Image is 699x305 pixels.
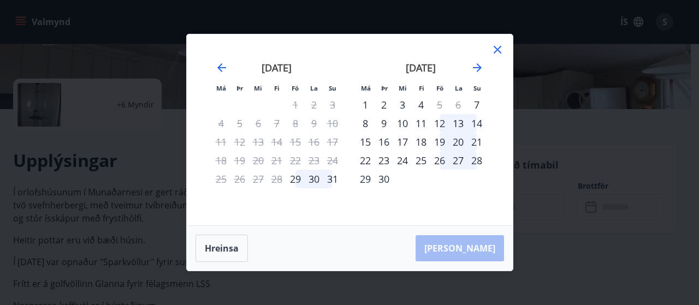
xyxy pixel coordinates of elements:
td: Choose miðvikudagur, 3. september 2025 as your check-in date. It’s available. [393,95,412,114]
td: Not available. laugardagur, 6. september 2025 [449,95,467,114]
td: Not available. laugardagur, 16. ágúst 2025 [305,133,323,151]
td: Not available. föstudagur, 8. ágúst 2025 [286,114,305,133]
td: Not available. föstudagur, 22. ágúst 2025 [286,151,305,170]
div: 25 [412,151,430,170]
td: Choose sunnudagur, 21. september 2025 as your check-in date. It’s available. [467,133,486,151]
td: Choose mánudagur, 22. september 2025 as your check-in date. It’s available. [356,151,375,170]
div: 20 [449,133,467,151]
small: Fi [274,84,280,92]
div: 12 [430,114,449,133]
div: 30 [375,170,393,188]
td: Not available. sunnudagur, 10. ágúst 2025 [323,114,342,133]
div: 27 [449,151,467,170]
small: La [455,84,463,92]
div: 22 [356,151,375,170]
td: Not available. fimmtudagur, 28. ágúst 2025 [268,170,286,188]
td: Choose sunnudagur, 28. september 2025 as your check-in date. It’s available. [467,151,486,170]
td: Not available. mánudagur, 11. ágúst 2025 [212,133,230,151]
td: Not available. föstudagur, 5. september 2025 [430,95,449,114]
div: 18 [412,133,430,151]
td: Choose miðvikudagur, 17. september 2025 as your check-in date. It’s available. [393,133,412,151]
button: Hreinsa [196,235,248,262]
td: Not available. þriðjudagur, 26. ágúst 2025 [230,170,249,188]
td: Not available. föstudagur, 15. ágúst 2025 [286,133,305,151]
td: Not available. sunnudagur, 3. ágúst 2025 [323,95,342,114]
td: Choose þriðjudagur, 9. september 2025 as your check-in date. It’s available. [375,114,393,133]
td: Choose mánudagur, 1. september 2025 as your check-in date. It’s available. [356,95,375,114]
div: 15 [356,133,375,151]
td: Not available. laugardagur, 23. ágúst 2025 [305,151,323,170]
td: Choose föstudagur, 26. september 2025 as your check-in date. It’s available. [430,151,449,170]
td: Choose miðvikudagur, 10. september 2025 as your check-in date. It’s available. [393,114,412,133]
div: 31 [323,170,342,188]
td: Choose þriðjudagur, 2. september 2025 as your check-in date. It’s available. [375,95,393,114]
td: Choose fimmtudagur, 25. september 2025 as your check-in date. It’s available. [412,151,430,170]
div: Aðeins innritun í boði [286,170,305,188]
div: Aðeins útritun í boði [430,95,449,114]
div: 29 [356,170,375,188]
td: Not available. sunnudagur, 17. ágúst 2025 [323,133,342,151]
div: 30 [305,170,323,188]
td: Not available. miðvikudagur, 20. ágúst 2025 [249,151,268,170]
div: 4 [412,95,430,114]
div: 23 [375,151,393,170]
small: Má [216,84,226,92]
td: Not available. laugardagur, 2. ágúst 2025 [305,95,323,114]
div: 9 [375,114,393,133]
div: Aðeins innritun í boði [467,95,486,114]
td: Not available. miðvikudagur, 13. ágúst 2025 [249,133,268,151]
td: Not available. laugardagur, 9. ágúst 2025 [305,114,323,133]
td: Choose þriðjudagur, 30. september 2025 as your check-in date. It’s available. [375,170,393,188]
td: Choose sunnudagur, 14. september 2025 as your check-in date. It’s available. [467,114,486,133]
div: 24 [393,151,412,170]
td: Choose sunnudagur, 7. september 2025 as your check-in date. It’s available. [467,95,486,114]
small: Fi [419,84,424,92]
td: Choose föstudagur, 12. september 2025 as your check-in date. It’s available. [430,114,449,133]
strong: [DATE] [406,61,436,74]
td: Choose miðvikudagur, 24. september 2025 as your check-in date. It’s available. [393,151,412,170]
td: Choose fimmtudagur, 4. september 2025 as your check-in date. It’s available. [412,95,430,114]
strong: [DATE] [262,61,292,74]
td: Not available. miðvikudagur, 27. ágúst 2025 [249,170,268,188]
small: Þr [381,84,388,92]
td: Not available. sunnudagur, 24. ágúst 2025 [323,151,342,170]
div: 28 [467,151,486,170]
div: 21 [467,133,486,151]
td: Not available. miðvikudagur, 6. ágúst 2025 [249,114,268,133]
small: Mi [254,84,262,92]
td: Choose laugardagur, 20. september 2025 as your check-in date. It’s available. [449,133,467,151]
small: Fö [436,84,443,92]
div: 11 [412,114,430,133]
div: Calendar [200,47,500,212]
small: Su [473,84,481,92]
small: Fö [292,84,299,92]
td: Not available. mánudagur, 25. ágúst 2025 [212,170,230,188]
td: Not available. mánudagur, 18. ágúst 2025 [212,151,230,170]
td: Choose föstudagur, 29. ágúst 2025 as your check-in date. It’s available. [286,170,305,188]
td: Not available. mánudagur, 4. ágúst 2025 [212,114,230,133]
div: 1 [356,95,375,114]
div: 14 [467,114,486,133]
td: Choose laugardagur, 13. september 2025 as your check-in date. It’s available. [449,114,467,133]
div: Move forward to switch to the next month. [471,61,484,74]
td: Choose fimmtudagur, 18. september 2025 as your check-in date. It’s available. [412,133,430,151]
small: Þr [236,84,243,92]
td: Not available. þriðjudagur, 5. ágúst 2025 [230,114,249,133]
td: Choose mánudagur, 29. september 2025 as your check-in date. It’s available. [356,170,375,188]
td: Not available. fimmtudagur, 21. ágúst 2025 [268,151,286,170]
td: Not available. þriðjudagur, 19. ágúst 2025 [230,151,249,170]
td: Choose þriðjudagur, 23. september 2025 as your check-in date. It’s available. [375,151,393,170]
td: Choose fimmtudagur, 11. september 2025 as your check-in date. It’s available. [412,114,430,133]
td: Not available. fimmtudagur, 14. ágúst 2025 [268,133,286,151]
div: 26 [430,151,449,170]
td: Choose mánudagur, 15. september 2025 as your check-in date. It’s available. [356,133,375,151]
div: 13 [449,114,467,133]
div: 19 [430,133,449,151]
div: 3 [393,95,412,114]
small: Má [361,84,371,92]
td: Not available. þriðjudagur, 12. ágúst 2025 [230,133,249,151]
div: Move backward to switch to the previous month. [215,61,228,74]
td: Not available. föstudagur, 1. ágúst 2025 [286,95,305,114]
td: Choose laugardagur, 30. ágúst 2025 as your check-in date. It’s available. [305,170,323,188]
td: Choose þriðjudagur, 16. september 2025 as your check-in date. It’s available. [375,133,393,151]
